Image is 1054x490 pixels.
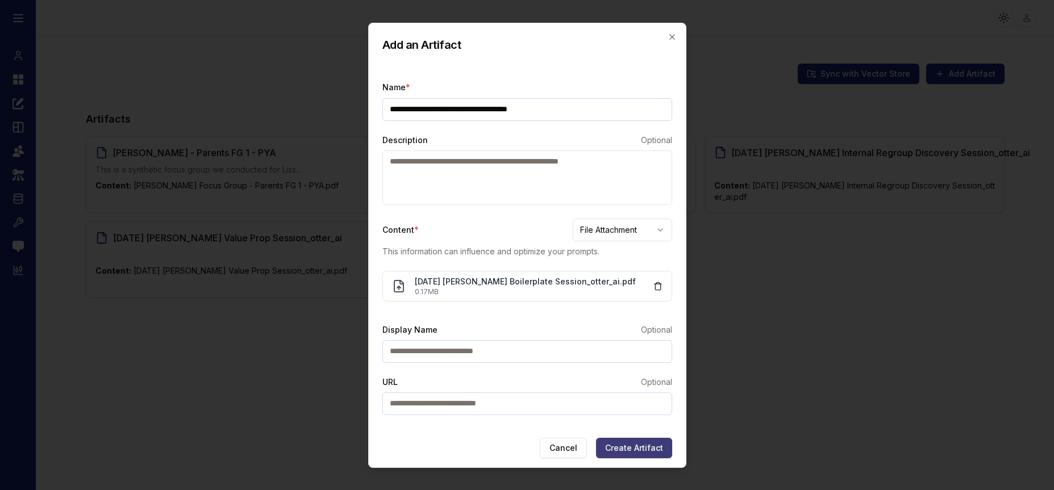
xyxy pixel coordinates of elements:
button: delete [653,282,663,291]
button: Cancel [540,438,587,458]
p: This information can influence and optimize your prompts. [382,246,672,257]
p: 0.17 MB [415,287,636,296]
span: Optional [641,376,672,388]
label: URL [382,376,398,388]
button: Create Artifact [596,438,672,458]
label: Description [382,135,428,146]
label: Name [382,82,410,92]
span: Optional [641,324,672,336]
label: Display Name [382,324,438,336]
span: Optional [641,135,672,146]
label: Content [382,224,419,236]
p: [DATE] [PERSON_NAME] Boilerplate Session_otter_ai.pdf [415,276,636,287]
h2: Add an Artifact [382,37,672,53]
